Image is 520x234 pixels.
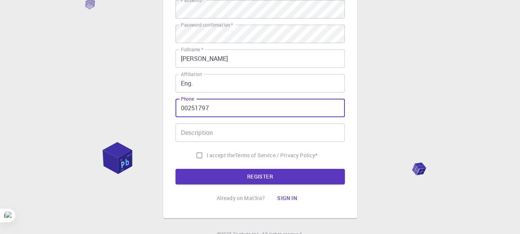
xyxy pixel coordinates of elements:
[181,96,194,102] label: Phone
[271,190,303,206] button: Sign in
[176,169,345,184] button: REGISTER
[217,194,265,202] p: Already on Mat3ra?
[181,71,202,77] label: Affiliation
[181,22,233,28] label: Password confirmation
[207,152,235,159] span: I accept the
[181,46,203,53] label: Fullname
[235,152,318,159] p: Terms of Service / Privacy Policy *
[235,152,318,159] a: Terms of Service / Privacy Policy*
